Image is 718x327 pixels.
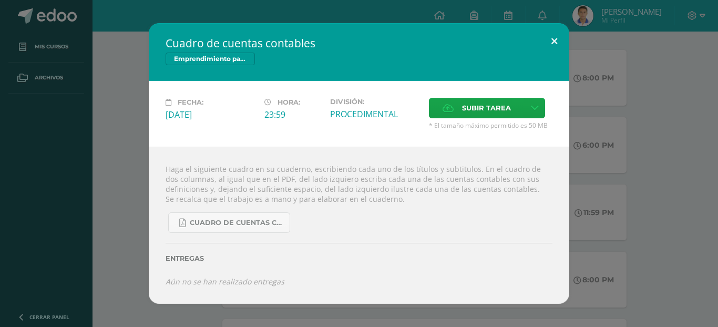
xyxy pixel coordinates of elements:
[264,109,322,120] div: 23:59
[278,98,300,106] span: Hora:
[149,147,569,303] div: Haga el siguiente cuadro en su cuaderno, escribiendo cada uno de los títulos y subtitulos. En el ...
[330,108,420,120] div: PROCEDIMENTAL
[178,98,203,106] span: Fecha:
[190,219,284,227] span: CUADRO DE CUENTAS CONTABLES.pdf
[429,121,552,130] span: * El tamaño máximo permitido es 50 MB
[462,98,511,118] span: Subir tarea
[166,53,255,65] span: Emprendimiento para la Productividad
[539,23,569,59] button: Close (Esc)
[166,109,256,120] div: [DATE]
[166,277,284,287] i: Aún no se han realizado entregas
[166,36,552,50] h2: Cuadro de cuentas contables
[168,212,290,233] a: CUADRO DE CUENTAS CONTABLES.pdf
[330,98,420,106] label: División:
[166,254,552,262] label: Entregas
